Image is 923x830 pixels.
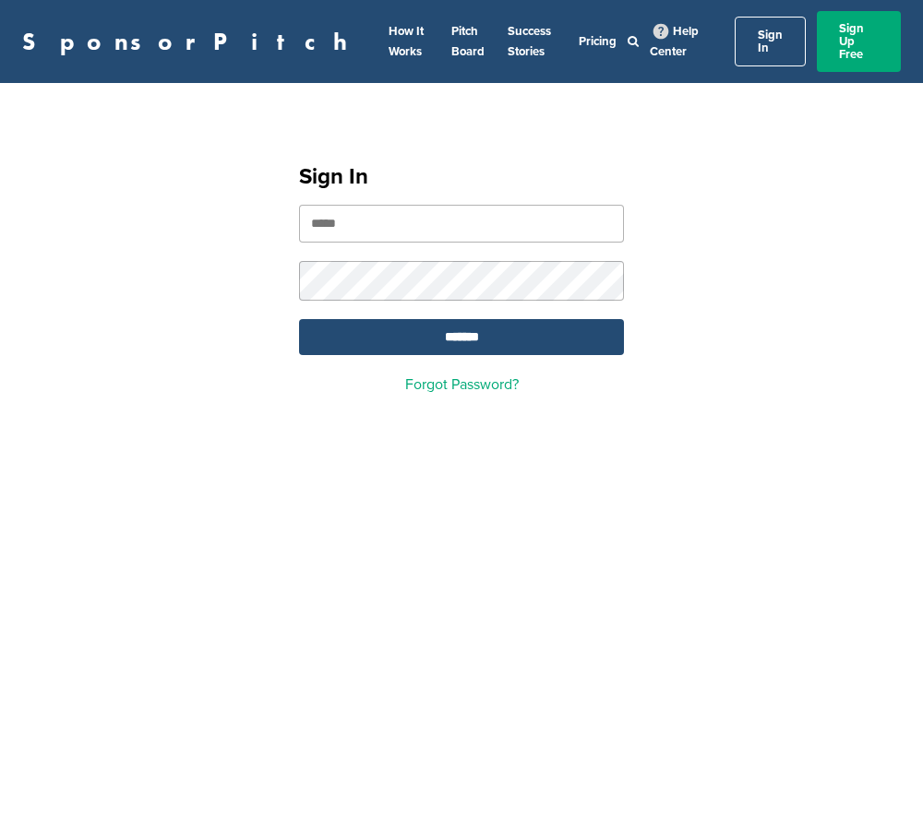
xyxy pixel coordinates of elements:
a: Sign In [735,17,806,66]
a: Help Center [650,20,699,63]
a: Sign Up Free [817,11,901,72]
a: Forgot Password? [405,375,519,394]
h1: Sign In [299,160,624,194]
a: Pitch Board [451,24,485,59]
a: Success Stories [508,24,551,59]
a: How It Works [389,24,424,59]
a: SponsorPitch [22,30,359,53]
a: Pricing [579,34,617,49]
